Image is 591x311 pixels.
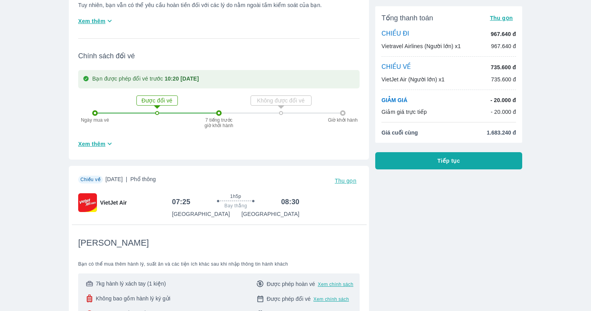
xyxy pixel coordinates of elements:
span: 7kg hành lý xách tay (1 kiện) [96,280,166,288]
p: 967.640 đ [491,42,516,50]
h6: 07:25 [172,197,190,207]
span: Phổ thông [130,176,156,182]
p: 7 tiếng trước giờ khởi hành [203,117,235,128]
p: Ngày mua vé [77,117,113,123]
span: [DATE] [106,175,156,186]
h6: 08:30 [281,197,299,207]
span: [PERSON_NAME] [78,237,149,248]
p: Bạn được phép đổi vé trước [92,75,199,84]
p: - 20.000 đ [491,108,516,116]
p: VietJet Air (Người lớn) x1 [381,76,444,83]
span: 1h5p [230,193,241,200]
p: 735.600 đ [491,63,516,71]
p: Giảm giá trực tiếp [381,108,427,116]
p: GIẢM GIÁ [381,96,407,104]
span: Xem thêm [78,17,106,25]
p: 735.600 đ [491,76,516,83]
span: Thu gọn [490,15,513,21]
span: Giá cuối cùng [381,129,418,137]
button: Tiếp tục [375,152,522,169]
span: Tổng thanh toán [381,13,433,23]
span: Tiếp tục [437,157,460,165]
span: Chính sách đổi vé [78,51,360,61]
p: [GEOGRAPHIC_DATA] [172,210,230,218]
button: Thu gọn [487,13,516,23]
button: Xem thêm [75,14,117,27]
p: Được đổi vé [138,97,177,104]
p: Giờ khởi hành [325,117,360,123]
span: VietJet Air [100,199,127,207]
span: Được phép hoàn vé [267,280,315,288]
p: CHIỀU ĐI [381,30,409,38]
span: Không bao gồm hành lý ký gửi [96,295,170,302]
span: Chiều về [81,177,100,182]
button: Xem chính sách [313,296,349,302]
p: Không được đổi vé [252,97,310,104]
span: Xem thêm [78,140,106,148]
span: Bạn có thể mua thêm hành lý, suất ăn và các tiện ích khác sau khi nhập thông tin hành khách [78,261,360,267]
span: | [126,176,127,182]
p: 967.640 đ [491,30,516,38]
button: Xem thêm [75,137,117,150]
p: CHIỀU VỀ [381,63,411,72]
button: Thu gọn [331,175,360,186]
span: Thu gọn [335,178,356,184]
p: Vietravel Airlines (Người lớn) x1 [381,42,461,50]
strong: 10:20 [DATE] [165,76,199,82]
span: 1.683.240 đ [487,129,516,137]
button: Xem chính sách [318,281,353,288]
p: [GEOGRAPHIC_DATA] [242,210,299,218]
span: Được phép đổi vé [267,295,311,303]
p: - 20.000 đ [491,96,516,104]
span: Bay thẳng [224,203,247,209]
